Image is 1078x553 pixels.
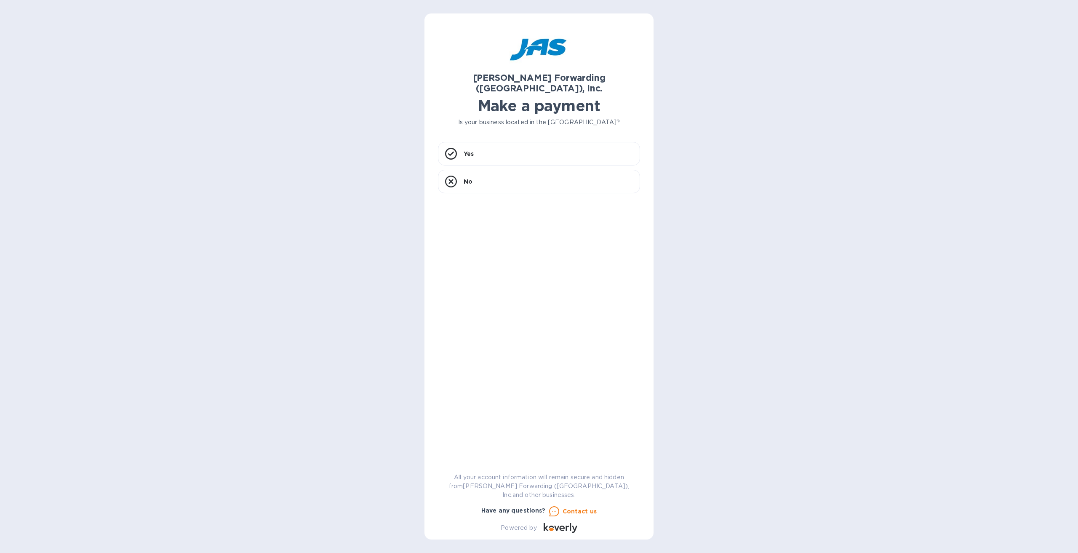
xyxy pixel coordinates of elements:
p: Powered by [501,524,536,532]
p: No [464,177,472,186]
p: Yes [464,150,474,158]
p: All your account information will remain secure and hidden from [PERSON_NAME] Forwarding ([GEOGRA... [438,473,640,500]
b: Have any questions? [481,507,546,514]
h1: Make a payment [438,97,640,115]
p: Is your business located in the [GEOGRAPHIC_DATA]? [438,118,640,127]
b: [PERSON_NAME] Forwarding ([GEOGRAPHIC_DATA]), Inc. [473,72,606,94]
u: Contact us [563,508,597,515]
